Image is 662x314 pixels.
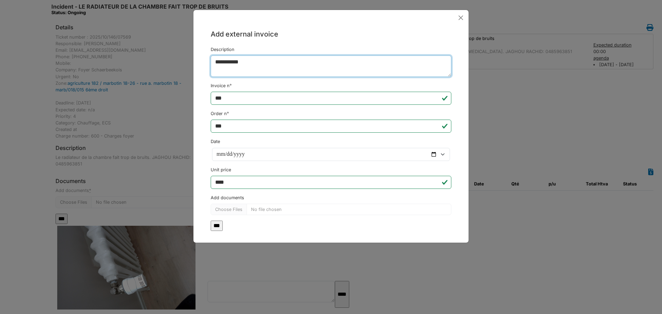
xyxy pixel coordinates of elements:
[211,194,244,201] label: Add documents
[211,138,220,145] label: Date
[211,110,229,117] label: Order n°
[211,29,451,39] h5: Add external invoice
[211,82,232,89] label: Invoice n°
[211,46,234,53] label: Description
[456,13,466,23] button: Close
[211,166,231,173] label: Unit price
